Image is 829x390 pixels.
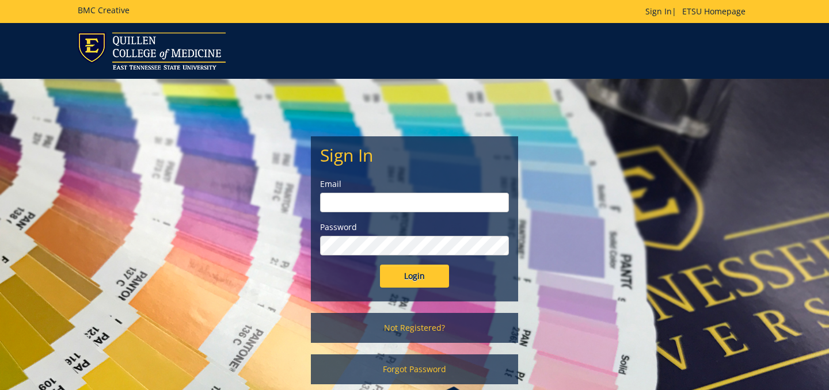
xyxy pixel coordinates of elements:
[645,6,672,17] a: Sign In
[311,313,518,343] a: Not Registered?
[78,32,226,70] img: ETSU logo
[320,178,509,190] label: Email
[380,265,449,288] input: Login
[676,6,751,17] a: ETSU Homepage
[311,354,518,384] a: Forgot Password
[645,6,751,17] p: |
[78,6,130,14] h5: BMC Creative
[320,146,509,165] h2: Sign In
[320,221,509,233] label: Password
